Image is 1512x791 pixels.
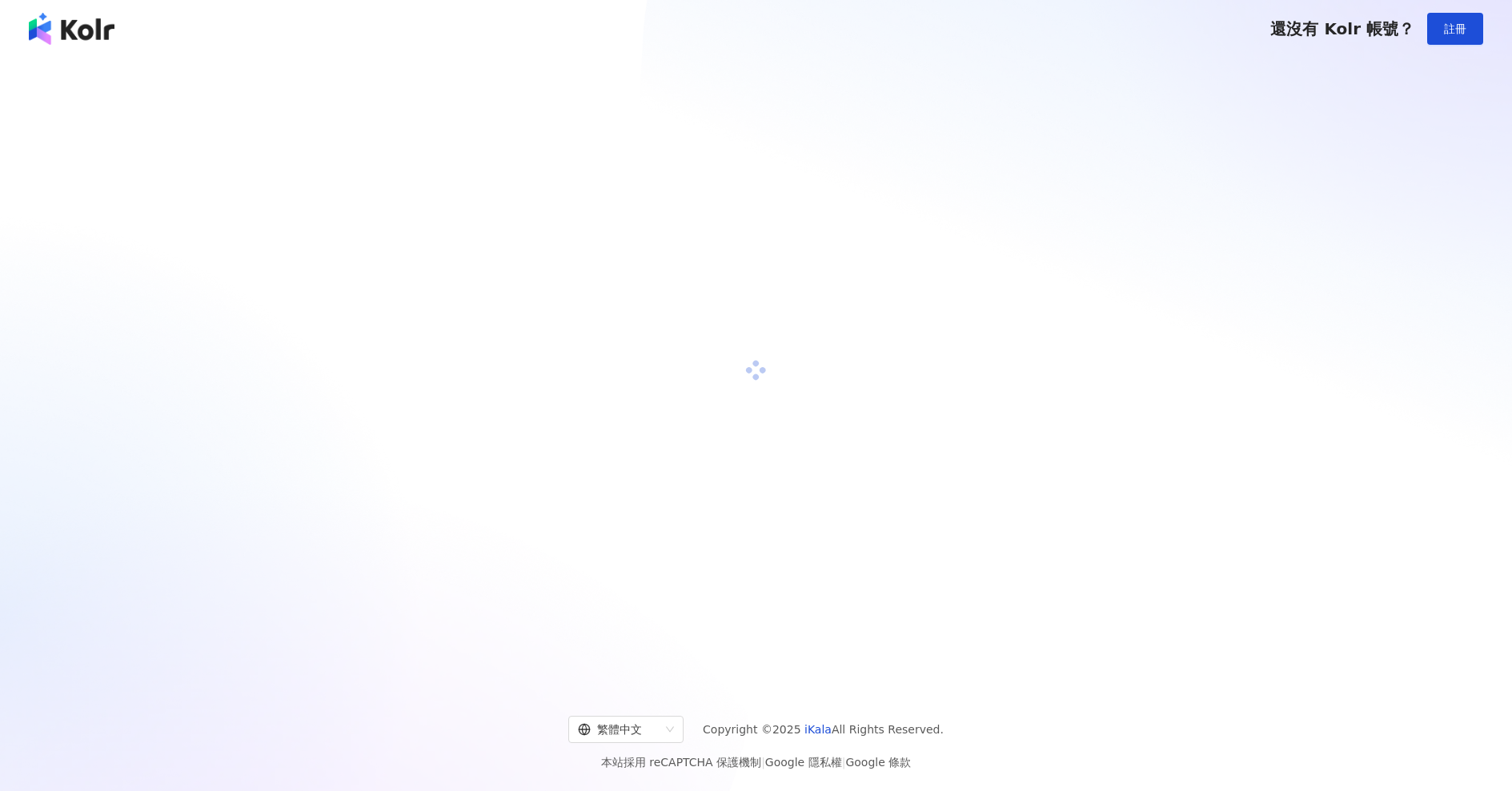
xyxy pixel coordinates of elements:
[761,756,765,769] span: |
[842,756,846,769] span: |
[804,723,832,736] a: iKala
[1427,13,1483,45] button: 註冊
[578,717,660,742] div: 繁體中文
[845,756,911,769] a: Google 條款
[703,720,944,739] span: Copyright © 2025 All Rights Reserved.
[1444,22,1466,35] span: 註冊
[29,13,114,45] img: logo
[765,756,842,769] a: Google 隱私權
[1270,19,1414,38] span: 還沒有 Kolr 帳號？
[601,753,911,772] span: 本站採用 reCAPTCHA 保護機制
